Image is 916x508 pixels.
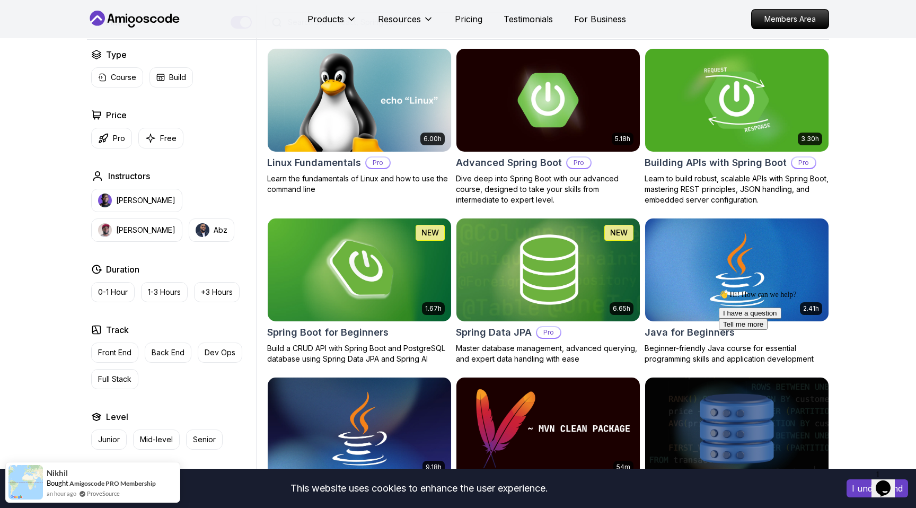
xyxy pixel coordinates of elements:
[98,434,120,445] p: Junior
[426,463,442,471] p: 9.18h
[108,170,150,182] h2: Instructors
[455,13,482,25] a: Pricing
[645,48,829,205] a: Building APIs with Spring Boot card3.30hBuilding APIs with Spring BootProLearn to build robust, s...
[91,282,135,302] button: 0-1 Hour
[616,463,630,471] p: 54m
[98,347,131,358] p: Front End
[268,378,451,480] img: Java for Developers card
[4,33,53,44] button: Tell me more
[801,135,819,143] p: 3.30h
[98,374,131,384] p: Full Stack
[4,4,195,44] div: 👋 Hi! How can we help?I have a questionTell me more
[8,477,831,500] div: This website uses cookies to enhance the user experience.
[47,479,68,487] span: Bought
[106,109,127,121] h2: Price
[366,157,390,168] p: Pro
[307,13,357,34] button: Products
[792,157,815,168] p: Pro
[456,173,640,205] p: Dive deep into Spring Boot with our advanced course, designed to take your skills from intermedia...
[752,10,829,29] p: Members Area
[456,343,640,364] p: Master database management, advanced querying, and expert data handling with ease
[267,173,452,195] p: Learn the fundamentals of Linux and how to use the command line
[98,223,112,237] img: instructor img
[91,67,143,87] button: Course
[152,347,184,358] p: Back End
[645,173,829,205] p: Learn to build robust, scalable APIs with Spring Boot, mastering REST principles, JSON handling, ...
[267,48,452,195] a: Linux Fundamentals card6.00hLinux FundamentalsProLearn the fundamentals of Linux and how to use t...
[91,218,182,242] button: instructor img[PERSON_NAME]
[751,9,829,29] a: Members Area
[456,49,640,152] img: Advanced Spring Boot card
[214,225,227,235] p: Abz
[268,218,451,321] img: Spring Boot for Beginners card
[378,13,434,34] button: Resources
[424,135,442,143] p: 6.00h
[106,48,127,61] h2: Type
[378,13,421,25] p: Resources
[847,479,908,497] button: Accept cookies
[91,343,138,363] button: Front End
[456,378,640,480] img: Maven Essentials card
[4,5,82,13] span: 👋 Hi! How can we help?
[205,347,235,358] p: Dev Ops
[106,323,129,336] h2: Track
[640,46,833,154] img: Building APIs with Spring Boot card
[456,155,562,170] h2: Advanced Spring Boot
[645,325,735,340] h2: Java for Beginners
[645,155,787,170] h2: Building APIs with Spring Boot
[456,218,640,364] a: Spring Data JPA card6.65hNEWSpring Data JPAProMaster database management, advanced querying, and ...
[4,22,67,33] button: I have a question
[111,72,136,83] p: Course
[141,282,188,302] button: 1-3 Hours
[267,343,452,364] p: Build a CRUD API with Spring Boot and PostgreSQL database using Spring Data JPA and Spring AI
[613,304,630,313] p: 6.65h
[69,479,156,487] a: Amigoscode PRO Membership
[504,13,553,25] p: Testimonials
[307,13,344,25] p: Products
[645,343,829,364] p: Beginner-friendly Java course for essential programming skills and application development
[425,304,442,313] p: 1.67h
[267,155,361,170] h2: Linux Fundamentals
[871,466,905,497] iframe: chat widget
[193,434,216,445] p: Senior
[116,195,175,206] p: [PERSON_NAME]
[160,133,177,144] p: Free
[456,325,532,340] h2: Spring Data JPA
[201,287,233,297] p: +3 Hours
[91,430,127,450] button: Junior
[145,343,191,363] button: Back End
[91,369,138,389] button: Full Stack
[189,218,234,242] button: instructor imgAbz
[715,286,905,460] iframe: chat widget
[421,227,439,238] p: NEW
[169,72,186,83] p: Build
[91,189,182,212] button: instructor img[PERSON_NAME]
[8,465,43,500] img: provesource social proof notification image
[567,157,591,168] p: Pro
[116,225,175,235] p: [PERSON_NAME]
[186,430,223,450] button: Senior
[47,489,76,498] span: an hour ago
[456,48,640,205] a: Advanced Spring Boot card5.18hAdvanced Spring BootProDive deep into Spring Boot with our advanced...
[645,218,829,364] a: Java for Beginners card2.41hJava for BeginnersBeginner-friendly Java course for essential program...
[138,128,183,148] button: Free
[267,325,389,340] h2: Spring Boot for Beginners
[194,282,240,302] button: +3 Hours
[98,194,112,207] img: instructor img
[87,489,120,498] a: ProveSource
[106,410,128,423] h2: Level
[645,218,829,321] img: Java for Beginners card
[106,263,139,276] h2: Duration
[196,223,209,237] img: instructor img
[113,133,125,144] p: Pro
[267,218,452,364] a: Spring Boot for Beginners card1.67hNEWSpring Boot for BeginnersBuild a CRUD API with Spring Boot ...
[610,227,628,238] p: NEW
[645,378,829,480] img: Advanced Databases card
[537,327,560,338] p: Pro
[268,49,451,152] img: Linux Fundamentals card
[574,13,626,25] p: For Business
[140,434,173,445] p: Mid-level
[98,287,128,297] p: 0-1 Hour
